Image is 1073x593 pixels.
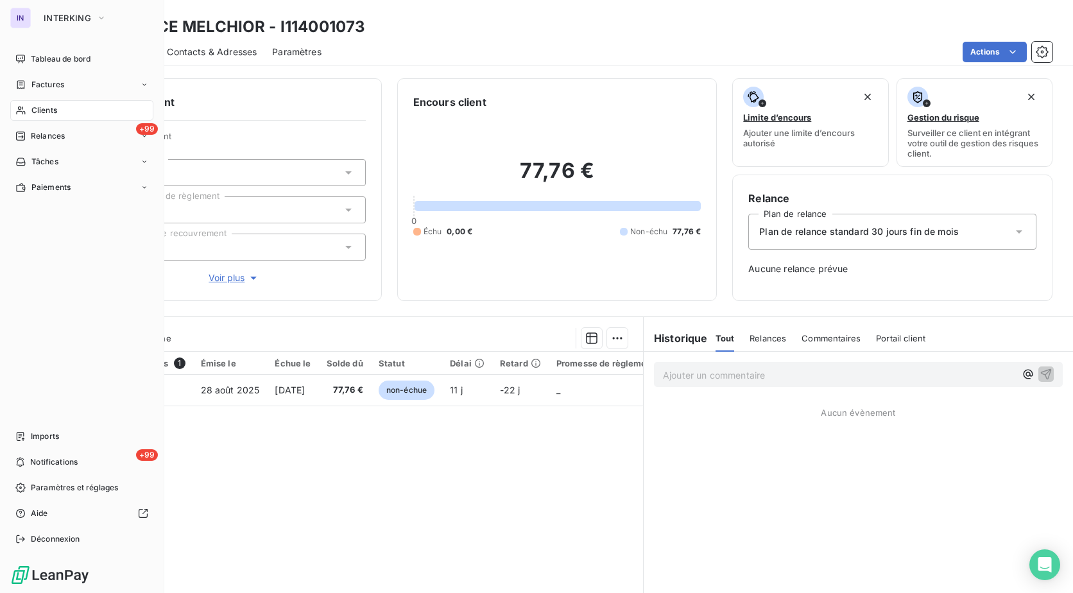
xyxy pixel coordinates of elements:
[821,408,895,418] span: Aucun évènement
[630,226,667,237] span: Non-échu
[275,384,305,395] span: [DATE]
[500,384,520,395] span: -22 j
[31,79,64,90] span: Factures
[963,42,1027,62] button: Actions
[272,46,322,58] span: Paramètres
[174,357,185,369] span: 1
[10,565,90,585] img: Logo LeanPay
[31,156,58,168] span: Tâches
[275,358,311,368] div: Échue le
[10,8,31,28] div: IN
[556,358,655,368] div: Promesse de règlement
[743,128,877,148] span: Ajouter une limite d’encours autorisé
[136,123,158,135] span: +99
[644,331,708,346] h6: Historique
[31,431,59,442] span: Imports
[411,216,416,226] span: 0
[44,13,91,23] span: INTERKING
[716,333,735,343] span: Tout
[556,384,560,395] span: _
[907,128,1042,159] span: Surveiller ce client en intégrant votre outil de gestion des risques client.
[413,158,701,196] h2: 77,76 €
[31,533,80,545] span: Déconnexion
[759,225,959,238] span: Plan de relance standard 30 jours fin de mois
[424,226,442,237] span: Échu
[897,78,1052,167] button: Gestion du risqueSurveiller ce client en intégrant votre outil de gestion des risques client.
[379,358,434,368] div: Statut
[136,449,158,461] span: +99
[31,508,48,519] span: Aide
[103,131,366,149] span: Propriétés Client
[748,191,1036,206] h6: Relance
[327,384,363,397] span: 77,76 €
[750,333,786,343] span: Relances
[31,130,65,142] span: Relances
[31,105,57,116] span: Clients
[450,358,485,368] div: Délai
[31,482,118,494] span: Paramètres et réglages
[78,94,366,110] h6: Informations client
[907,112,979,123] span: Gestion du risque
[1029,549,1060,580] div: Open Intercom Messenger
[167,46,257,58] span: Contacts & Adresses
[327,358,363,368] div: Solde dû
[732,78,888,167] button: Limite d’encoursAjouter une limite d’encours autorisé
[31,53,90,65] span: Tableau de bord
[500,358,541,368] div: Retard
[447,226,472,237] span: 0,00 €
[802,333,861,343] span: Commentaires
[103,271,366,285] button: Voir plus
[450,384,463,395] span: 11 j
[209,271,260,284] span: Voir plus
[876,333,925,343] span: Portail client
[113,15,365,39] h3: AGENCE MELCHIOR - I114001073
[31,182,71,193] span: Paiements
[673,226,701,237] span: 77,76 €
[10,503,153,524] a: Aide
[743,112,811,123] span: Limite d’encours
[748,262,1036,275] span: Aucune relance prévue
[379,381,434,400] span: non-échue
[201,384,260,395] span: 28 août 2025
[30,456,78,468] span: Notifications
[413,94,486,110] h6: Encours client
[201,358,260,368] div: Émise le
